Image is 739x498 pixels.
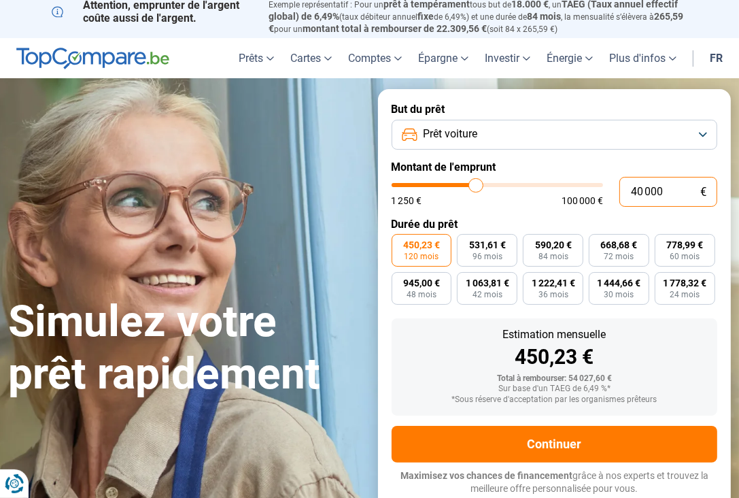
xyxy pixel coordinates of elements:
[392,120,718,150] button: Prêt voiture
[477,38,538,78] a: Investir
[402,347,707,367] div: 450,23 €
[402,329,707,340] div: Estimation mensuelle
[472,290,502,299] span: 42 mois
[392,218,718,231] label: Durée du prêt
[604,290,634,299] span: 30 mois
[535,240,572,250] span: 590,20 €
[407,290,436,299] span: 48 mois
[664,278,707,288] span: 1 778,32 €
[601,240,638,250] span: 668,68 €
[532,278,575,288] span: 1 222,41 €
[538,252,568,261] span: 84 mois
[8,296,362,401] h1: Simulez votre prêt rapidement
[670,252,700,261] span: 60 mois
[598,278,641,288] span: 1 444,66 €
[402,395,707,405] div: *Sous réserve d'acceptation par les organismes prêteurs
[392,469,718,496] p: grâce à nos experts et trouvez la meilleure offre personnalisée pour vous.
[469,240,506,250] span: 531,61 €
[700,186,706,198] span: €
[667,240,704,250] span: 778,99 €
[403,240,440,250] span: 450,23 €
[604,252,634,261] span: 72 mois
[702,38,731,78] a: fr
[402,384,707,394] div: Sur base d'un TAEG de 6,49 %*
[472,252,502,261] span: 96 mois
[392,103,718,116] label: But du prêt
[562,196,603,205] span: 100 000 €
[230,38,282,78] a: Prêts
[538,290,568,299] span: 36 mois
[423,127,477,142] span: Prêt voiture
[392,196,422,205] span: 1 250 €
[410,38,477,78] a: Épargne
[303,23,487,34] span: montant total à rembourser de 22.309,56 €
[466,278,509,288] span: 1 063,81 €
[392,426,718,463] button: Continuer
[400,470,572,481] span: Maximisez vos chances de financement
[402,374,707,384] div: Total à rembourser: 54 027,60 €
[392,161,718,173] label: Montant de l'emprunt
[601,38,685,78] a: Plus d'infos
[282,38,340,78] a: Cartes
[269,11,683,34] span: 265,59 €
[340,38,410,78] a: Comptes
[670,290,700,299] span: 24 mois
[403,278,440,288] span: 945,00 €
[16,48,169,69] img: TopCompare
[404,252,439,261] span: 120 mois
[527,11,561,22] span: 84 mois
[538,38,601,78] a: Énergie
[417,11,434,22] span: fixe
